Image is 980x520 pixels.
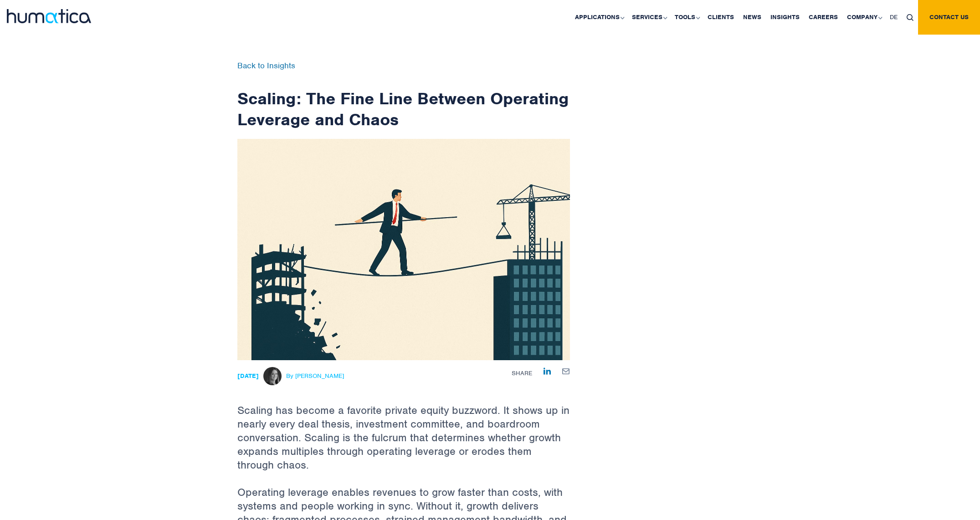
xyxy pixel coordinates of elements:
[907,14,913,21] img: search_icon
[512,369,532,377] span: Share
[562,368,570,374] img: mailby
[237,62,570,130] h1: Scaling: The Fine Line Between Operating Leverage and Chaos
[261,371,344,380] a: By [PERSON_NAME]
[237,61,295,71] a: Back to Insights
[263,367,282,385] img: Melissa Mounce
[237,372,259,380] strong: [DATE]
[544,367,551,375] img: Share on LinkedIn
[562,367,570,374] a: Share by E-Mail
[237,139,570,360] img: ndetails
[237,360,570,485] p: Scaling has become a favorite private equity buzzword. It shows up in nearly every deal thesis, i...
[544,367,551,375] a: Share on LinkedIn
[286,372,344,380] span: By [PERSON_NAME]
[7,9,91,23] img: logo
[890,13,898,21] span: DE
